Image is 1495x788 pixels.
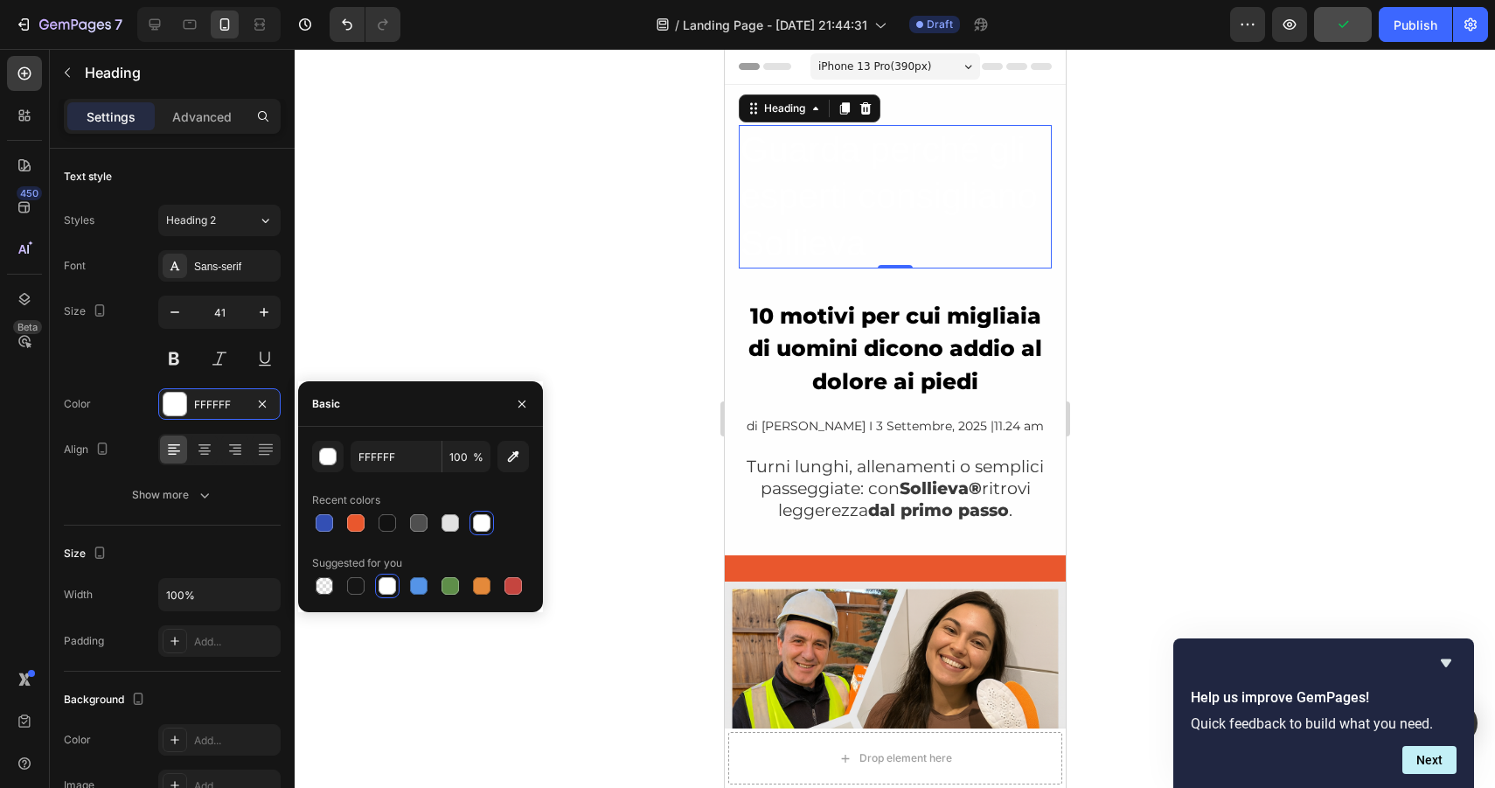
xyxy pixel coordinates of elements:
p: Quick feedback to build what you need. [1191,715,1457,732]
span: Landing Page - [DATE] 21:44:31 [683,16,867,34]
p: Heading [85,62,274,83]
div: Styles [64,213,94,228]
div: Size [64,300,110,324]
h2: Help us improve GemPages! [1191,687,1457,708]
div: Show more [132,486,213,504]
button: Publish [1379,7,1452,42]
div: Padding [64,633,104,649]
span: / [675,16,679,34]
button: Next question [1402,746,1457,774]
div: Align [64,438,113,462]
div: Size [64,542,110,566]
div: Color [64,396,91,412]
p: Advanced [172,108,232,126]
div: Suggested for you [312,555,402,571]
button: Show more [64,479,281,511]
div: Add... [194,733,276,749]
div: Beta [13,320,42,334]
div: Add... [194,634,276,650]
div: Font [64,258,86,274]
p: Settings [87,108,136,126]
div: Undo/Redo [330,7,400,42]
button: Hide survey [1436,652,1457,673]
div: Basic [312,396,340,412]
div: FFFFFF [194,397,245,413]
button: 7 [7,7,130,42]
div: Background [64,688,149,712]
div: Help us improve GemPages! [1191,652,1457,774]
div: Publish [1394,16,1437,34]
div: Width [64,587,93,603]
span: Draft [927,17,953,32]
div: Recent colors [312,492,380,508]
span: Heading 2 [166,213,216,228]
iframe: Design area [725,49,1066,788]
div: Color [64,732,91,748]
div: Sans-serif [194,259,276,275]
p: 7 [115,14,122,35]
input: Eg: FFFFFF [351,441,442,472]
div: 450 [17,186,42,200]
button: Heading 2 [158,205,281,236]
span: % [473,450,483,465]
input: Auto [159,579,280,610]
div: Text style [64,169,112,185]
